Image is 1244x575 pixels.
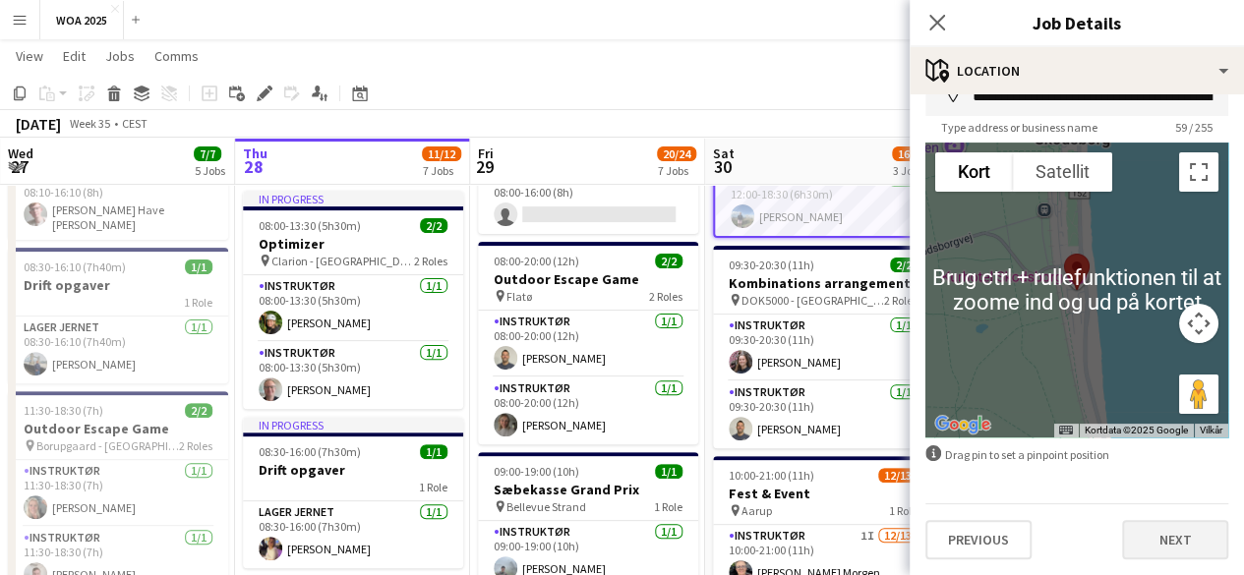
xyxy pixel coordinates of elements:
[478,167,698,234] app-card-role: Lager Jernet0/108:00-16:00 (8h)
[478,270,698,288] h3: Outdoor Escape Game
[478,144,494,162] span: Fri
[419,480,447,494] span: 1 Role
[420,218,447,233] span: 2/2
[195,163,225,178] div: 5 Jobs
[729,258,814,272] span: 09:30-20:30 (11h)
[8,420,228,437] h3: Outdoor Escape Game
[890,258,918,272] span: 2/2
[713,274,933,292] h3: Kombinations arrangement
[55,43,93,69] a: Edit
[478,481,698,498] h3: Sæbekasse Grand Prix
[243,191,463,409] app-job-card: In progress08:00-13:30 (5h30m)2/2Optimizer Clarion - [GEOGRAPHIC_DATA]2 RolesInstruktør1/108:00-1...
[925,520,1032,559] button: Previous
[105,47,135,65] span: Jobs
[1122,520,1228,559] button: Next
[8,144,33,162] span: Wed
[36,438,179,453] span: Borupgaard - [GEOGRAPHIC_DATA]
[713,315,933,381] app-card-role: Instruktør1/109:30-20:30 (11h)[PERSON_NAME]
[930,412,995,437] a: Åbn dette området i Google Maps (åbner i et nyt vindue)
[910,10,1244,35] h3: Job Details
[414,254,447,268] span: 2 Roles
[179,438,212,453] span: 2 Roles
[1013,152,1112,192] button: Vis satellitbilleder
[243,417,463,432] div: In progress
[243,144,267,162] span: Thu
[878,468,918,483] span: 12/13
[729,468,814,483] span: 10:00-21:00 (11h)
[935,152,1013,192] button: Vis vejkort
[97,43,143,69] a: Jobs
[892,146,931,161] span: 16/17
[478,242,698,444] app-job-card: 08:00-20:00 (12h)2/2Outdoor Escape Game Flatø2 RolesInstruktør1/108:00-20:00 (12h)[PERSON_NAME]In...
[63,47,86,65] span: Edit
[1179,374,1218,414] button: Træk Pegman hen på kortet for at åbne Street View
[658,163,695,178] div: 7 Jobs
[8,43,51,69] a: View
[122,116,148,131] div: CEST
[423,163,460,178] div: 7 Jobs
[715,169,931,236] app-card-role: Instruktør1/112:00-18:30 (6h30m)[PERSON_NAME]
[243,342,463,409] app-card-role: Instruktør1/108:00-13:30 (5h30m)[PERSON_NAME]
[243,191,463,206] div: In progress
[185,403,212,418] span: 2/2
[1200,425,1222,435] a: Vilkår (åbnes i en ny fane)
[494,254,579,268] span: 08:00-20:00 (12h)
[259,218,361,233] span: 08:00-13:30 (5h30m)
[893,163,930,178] div: 3 Jobs
[154,47,199,65] span: Comms
[240,155,267,178] span: 28
[910,47,1244,94] div: Location
[1059,424,1073,437] button: Tastaturgenveje
[65,116,114,131] span: Week 35
[24,259,126,274] span: 08:30-16:10 (7h40m)
[930,412,995,437] img: Google
[1159,120,1228,135] span: 59 / 255
[494,464,579,479] span: 09:00-19:00 (10h)
[713,246,933,448] app-job-card: 09:30-20:30 (11h)2/2Kombinations arrangement DOK5000 - [GEOGRAPHIC_DATA]2 RolesInstruktør1/109:30...
[8,460,228,527] app-card-role: Instruktør1/111:30-18:30 (7h)[PERSON_NAME]
[16,114,61,134] div: [DATE]
[194,146,221,161] span: 7/7
[478,377,698,444] app-card-role: Instruktør1/108:00-20:00 (12h)[PERSON_NAME]
[1085,425,1188,435] span: Kortdata ©2025 Google
[16,47,43,65] span: View
[243,275,463,342] app-card-role: Instruktør1/108:00-13:30 (5h30m)[PERSON_NAME]
[654,499,682,514] span: 1 Role
[478,311,698,377] app-card-role: Instruktør1/108:00-20:00 (12h)[PERSON_NAME]
[889,503,918,518] span: 1 Role
[271,254,414,268] span: Clarion - [GEOGRAPHIC_DATA]
[24,403,103,418] span: 11:30-18:30 (7h)
[710,155,735,178] span: 30
[8,248,228,383] app-job-card: 08:30-16:10 (7h40m)1/1Drift opgaver1 RoleLager Jernet1/108:30-16:10 (7h40m)[PERSON_NAME]
[506,499,586,514] span: Bellevue Strand
[657,146,696,161] span: 20/24
[259,444,361,459] span: 08:30-16:00 (7h30m)
[741,503,772,518] span: Aarup
[243,417,463,568] app-job-card: In progress08:30-16:00 (7h30m)1/1Drift opgaver1 RoleLager Jernet1/108:30-16:00 (7h30m)[PERSON_NAME]
[422,146,461,161] span: 11/12
[8,316,228,383] app-card-role: Lager Jernet1/108:30-16:10 (7h40m)[PERSON_NAME]
[5,155,33,178] span: 27
[655,464,682,479] span: 1/1
[925,445,1228,464] div: Drag pin to set a pinpoint position
[420,444,447,459] span: 1/1
[506,289,532,304] span: Flatø
[243,501,463,568] app-card-role: Lager Jernet1/108:30-16:00 (7h30m)[PERSON_NAME]
[1179,152,1218,192] button: Slå fuld skærm til/fra
[185,259,212,274] span: 1/1
[184,295,212,310] span: 1 Role
[8,276,228,294] h3: Drift opgaver
[243,461,463,479] h3: Drift opgaver
[713,381,933,448] app-card-role: Instruktør1/109:30-20:30 (11h)[PERSON_NAME]
[649,289,682,304] span: 2 Roles
[713,144,735,162] span: Sat
[925,120,1113,135] span: Type address or business name
[40,1,124,39] button: WOA 2025
[884,293,918,308] span: 2 Roles
[8,167,228,240] app-card-role: Lager Jernet1/108:10-16:10 (8h)[PERSON_NAME] Have [PERSON_NAME]
[147,43,207,69] a: Comms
